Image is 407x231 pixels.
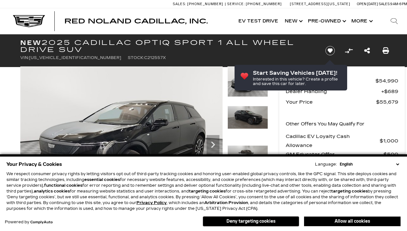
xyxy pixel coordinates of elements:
a: ComplyAuto [30,220,53,224]
strong: New [20,39,42,47]
a: Pre-Owned [305,8,348,34]
p: Other Offers You May Qualify For [286,120,365,129]
a: Service: [PHONE_NUMBER] [225,2,283,6]
strong: essential cookies [84,177,120,182]
img: Cadillac Dark Logo with Cadillac White Text [13,15,45,27]
span: $689 [381,87,398,96]
span: VIN: [20,56,29,60]
strong: analytics cookies [34,189,70,193]
span: Sales: [173,2,186,6]
a: GM Educator Offer $500 [286,150,398,159]
span: 9 AM-6 PM [390,2,407,6]
span: Cadillac EV Loyalty Cash Allowance [286,132,380,150]
strong: Arbitration Provision [204,201,248,205]
span: [PHONE_NUMBER] [246,2,282,6]
div: Language: [315,162,337,166]
button: More [348,8,375,34]
a: Dealer Handling $689 [286,87,398,96]
a: Share this New 2025 Cadillac OPTIQ Sport 1 All Wheel Drive SUV [364,46,370,55]
button: Allow all cookies [304,217,401,226]
span: $54,990 [375,76,398,85]
span: MSRP [286,76,375,85]
button: Deny targeting cookies [203,216,299,227]
span: Open [DATE] [357,2,378,6]
select: Language Select [338,161,401,167]
a: [STREET_ADDRESS][US_STATE] [290,2,350,6]
span: $500 [384,150,398,159]
span: Your Privacy & Cookies [6,160,62,169]
a: Your Price $55,679 [286,98,398,107]
div: Powered by [5,220,53,224]
img: New 2025 Black Raven Cadillac Sport 1 image 1 [20,66,223,218]
a: Cadillac EV Loyalty Cash Allowance $1,000 [286,132,398,150]
a: Sales: [PHONE_NUMBER] [173,2,225,6]
span: $1,000 [380,136,398,145]
a: New [282,8,305,34]
span: Service: [227,2,245,6]
img: New 2025 Black Raven Cadillac Sport 1 image 1 [227,66,268,97]
span: Your Price [286,98,376,107]
span: Dealer Handling [286,87,381,96]
button: Save vehicle [323,46,337,56]
a: MSRP $54,990 [286,76,398,85]
a: Privacy Policy [136,201,167,205]
button: Compare vehicle [344,46,354,56]
span: [PHONE_NUMBER] [187,2,223,6]
span: Sales: [379,2,390,6]
strong: targeting cookies [331,189,368,193]
div: Next [207,135,219,154]
a: EV Test Drive [235,8,282,34]
span: Stock: [128,56,144,60]
span: [US_VEHICLE_IDENTIFICATION_NUMBER] [29,56,121,60]
span: Red Noland Cadillac, Inc. [64,17,208,25]
a: Print this New 2025 Cadillac OPTIQ Sport 1 All Wheel Drive SUV [383,46,389,55]
h1: 2025 Cadillac OPTIQ Sport 1 All Wheel Drive SUV [20,39,315,53]
img: New 2025 Black Raven Cadillac Sport 1 image 3 [227,145,268,168]
p: We respect consumer privacy rights by letting visitors opt out of third-party tracking cookies an... [6,171,401,211]
img: New 2025 Black Raven Cadillac Sport 1 image 2 [227,106,268,129]
span: $55,679 [376,98,398,107]
strong: functional cookies [44,183,82,188]
span: C212557X [144,56,166,60]
a: Red Noland Cadillac, Inc. [64,18,208,24]
span: GM Educator Offer [286,150,384,159]
strong: targeting cookies [189,189,226,193]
